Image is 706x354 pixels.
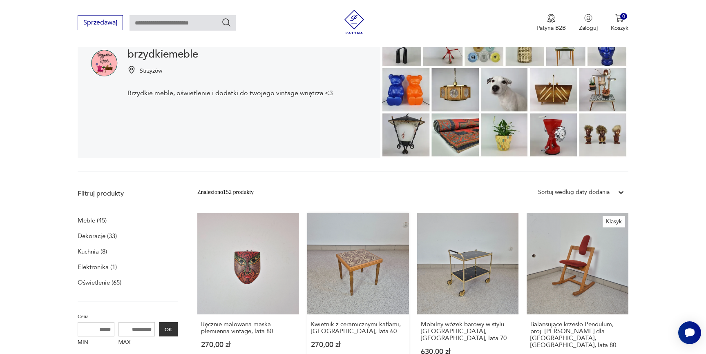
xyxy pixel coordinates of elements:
[611,14,628,32] button: 0Koszyk
[201,321,295,335] h3: Ręcznie malowana maska plemienna vintage, lata 80.
[579,24,598,32] p: Zaloguj
[78,189,178,198] p: Filtruj produkty
[311,341,405,348] p: 270,00 zł
[342,10,366,34] img: Patyna - sklep z meblami i dekoracjami vintage
[159,322,178,336] button: OK
[536,14,566,32] a: Ikona medaluPatyna B2B
[78,246,107,257] a: Kuchnia (8)
[78,230,117,242] a: Dekoracje (33)
[78,261,117,273] a: Elektronika (1)
[127,89,333,98] p: Brzydkie meble, oświetlenie i dodatki do twojego vintage wnętrza <3
[78,312,178,321] p: Cena
[615,14,623,22] img: Ikona koszyka
[201,341,295,348] p: 270,00 zł
[127,49,333,59] h1: brzydkiemeble
[530,321,625,349] h3: Balansujące krzesło Pendulum, proj. [PERSON_NAME] dla [GEOGRAPHIC_DATA], [GEOGRAPHIC_DATA], lata 80.
[127,66,136,74] img: Ikonka pinezki mapy
[78,20,123,26] a: Sprzedawaj
[536,14,566,32] button: Patyna B2B
[620,13,627,20] div: 0
[579,14,598,32] button: Zaloguj
[311,321,405,335] h3: Kwietnik z ceramicznymi kaflami, [GEOGRAPHIC_DATA], lata 60.
[78,336,114,350] label: MIN
[584,14,592,22] img: Ikonka użytkownika
[221,18,231,27] button: Szukaj
[421,321,515,342] h3: Mobilny wózek barowy w stylu [GEOGRAPHIC_DATA], [GEOGRAPHIC_DATA], lata 70.
[197,188,254,197] div: Znaleziono 152 produkty
[140,67,162,75] p: Strzyżów
[678,321,701,344] iframe: Smartsupp widget button
[78,215,107,226] a: Meble (45)
[380,29,628,158] img: brzydkiemeble
[611,24,628,32] p: Koszyk
[547,14,555,23] img: Ikona medalu
[91,49,118,76] img: brzydkiemeble
[78,15,123,30] button: Sprzedawaj
[118,336,155,350] label: MAX
[536,24,566,32] p: Patyna B2B
[78,277,121,288] a: Oświetlenie (65)
[538,188,610,197] div: Sortuj według daty dodania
